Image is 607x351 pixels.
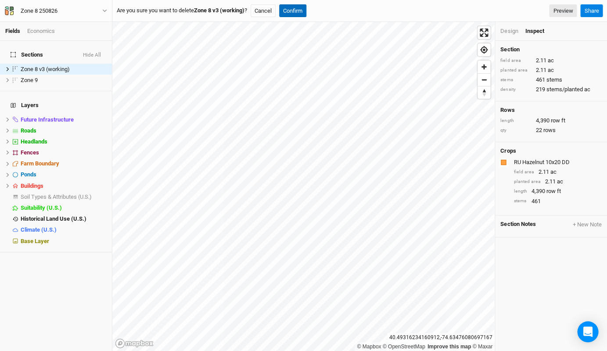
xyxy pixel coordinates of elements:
[21,226,57,233] span: Climate (U.S.)
[500,107,602,114] h4: Rows
[514,197,602,205] div: 461
[21,226,107,233] div: Climate (U.S.)
[514,178,602,186] div: 2.11
[21,149,107,156] div: Fences
[21,138,47,145] span: Headlands
[514,158,600,166] div: RU Hazelnut 10x20 DD
[115,338,154,348] a: Mapbox logo
[194,7,244,14] b: Zone 8 v3 (working)
[514,179,540,185] div: planted area
[117,7,247,14] span: Are you sure you want to delete ?
[500,86,602,93] div: 219
[83,52,101,58] button: Hide All
[21,7,57,15] div: Zone 8 250826
[514,168,602,176] div: 2.11
[500,66,602,74] div: 2.11
[5,97,107,114] h4: Layers
[21,204,107,211] div: Suitability (U.S.)
[21,127,36,134] span: Roads
[21,116,74,123] span: Future Infrastructure
[478,43,490,56] button: Find my location
[500,126,602,134] div: 22
[546,86,590,93] span: stems/planted ac
[21,183,43,189] span: Buildings
[549,4,577,18] a: Preview
[472,344,492,350] a: Maxar
[21,193,107,201] div: Soil Types & Attributes (U.S.)
[478,73,490,86] button: Zoom out
[21,149,39,156] span: Fences
[580,4,603,18] button: Share
[21,77,38,83] span: Zone 9
[500,57,602,64] div: 2.11
[21,193,92,200] span: Soil Types & Attributes (U.S.)
[11,51,43,58] span: Sections
[21,160,107,167] div: Farm Boundary
[577,321,598,342] div: Open Intercom Messenger
[478,61,490,73] button: Zoom in
[546,76,562,84] span: stems
[547,66,553,74] span: ac
[357,344,381,350] a: Mapbox
[557,178,563,186] span: ac
[21,183,107,190] div: Buildings
[387,333,495,342] div: 40.49316234160912 , -74.63476080697167
[112,22,494,351] canvas: Map
[572,221,602,229] button: + New Note
[21,66,107,73] div: Zone 8 v3 (working)
[478,26,490,39] button: Enter fullscreen
[550,117,565,125] span: row ft
[500,57,531,64] div: field area
[27,27,55,35] div: Economics
[21,116,107,123] div: Future Infrastructure
[251,4,276,18] button: Cancel
[500,147,516,154] h4: Crops
[500,67,531,74] div: planted area
[427,344,471,350] a: Improve this map
[500,221,535,229] span: Section Notes
[500,76,602,84] div: 461
[500,127,531,134] div: qty
[21,160,59,167] span: Farm Boundary
[21,238,107,245] div: Base Layer
[514,187,602,195] div: 4,390
[500,46,602,53] h4: Section
[525,27,556,35] div: Inspect
[514,169,534,175] div: field area
[21,215,86,222] span: Historical Land Use (U.S.)
[546,187,560,195] span: row ft
[21,127,107,134] div: Roads
[500,86,531,93] div: density
[21,171,36,178] span: Ponds
[514,198,527,204] div: stems
[514,188,527,195] div: length
[500,27,518,35] div: Design
[21,171,107,178] div: Ponds
[478,86,490,99] button: Reset bearing to north
[500,117,602,125] div: 4,390
[478,86,490,99] span: Reset bearing to north
[500,118,531,124] div: length
[383,344,425,350] a: OpenStreetMap
[5,28,20,34] a: Fields
[21,204,62,211] span: Suitability (U.S.)
[500,77,531,83] div: stems
[21,238,49,244] span: Base Layer
[279,4,306,18] button: Confirm
[478,74,490,86] span: Zoom out
[4,6,108,16] button: Zone 8 250826
[21,215,107,222] div: Historical Land Use (U.S.)
[543,126,555,134] span: rows
[21,77,107,84] div: Zone 9
[21,66,70,72] span: Zone 8 v3 (working)
[21,138,107,145] div: Headlands
[547,57,553,64] span: ac
[550,168,556,176] span: ac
